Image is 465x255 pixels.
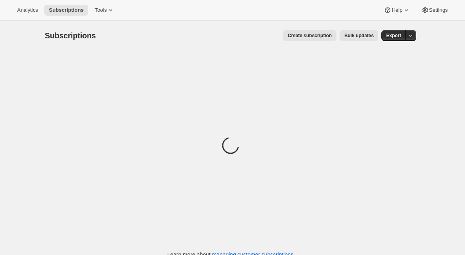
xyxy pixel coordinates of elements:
span: Bulk updates [344,32,374,39]
span: Analytics [17,7,38,13]
button: Subscriptions [44,5,88,16]
span: Create subscription [288,32,332,39]
button: Analytics [13,5,43,16]
button: Help [379,5,415,16]
button: Export [381,30,406,41]
button: Settings [417,5,452,16]
span: Export [386,32,401,39]
button: Create subscription [283,30,336,41]
button: Bulk updates [340,30,378,41]
span: Settings [429,7,448,13]
span: Tools [95,7,107,13]
span: Help [392,7,402,13]
span: Subscriptions [49,7,84,13]
button: Tools [90,5,119,16]
span: Subscriptions [45,31,96,40]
